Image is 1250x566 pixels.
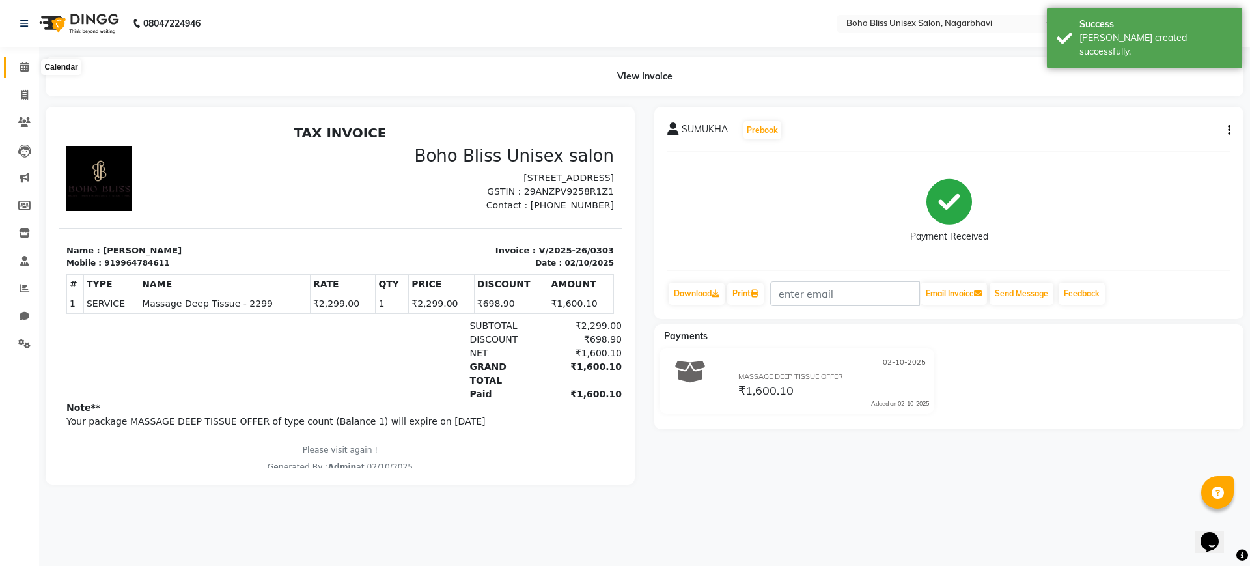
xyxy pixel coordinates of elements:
[290,65,556,79] p: GSTIN : 29ANZPV9258R1Z1
[738,371,929,382] div: MASSAGE DEEP TISSUE OFFER
[317,154,350,174] th: QTY
[1079,31,1232,59] div: Bill created successfully.
[910,230,988,244] div: Payment Received
[743,121,781,139] button: Prebook
[477,137,503,149] div: Date :
[1195,514,1237,553] iframe: chat widget
[33,5,122,42] img: logo
[415,154,490,174] th: DISCOUNT
[1059,283,1105,305] a: Feedback
[8,174,25,193] td: 1
[350,174,416,193] td: ₹2,299.00
[483,199,563,213] div: ₹2,299.00
[403,240,483,268] div: GRAND TOTAL
[8,341,555,353] div: Generated By : at 02/10/2025
[8,154,25,174] th: #
[290,26,556,46] h3: Boho Bliss Unisex salon
[83,177,249,191] span: Massage Deep Tissue - 2299
[143,5,201,42] b: 08047224946
[483,213,563,227] div: ₹698.90
[770,281,920,306] input: enter email
[8,137,43,149] div: Mobile :
[317,174,350,193] td: 1
[269,343,298,352] span: Admin
[738,383,794,401] span: ₹1,600.10
[883,357,926,368] span: 02-10-2025
[290,51,556,65] p: [STREET_ADDRESS]
[8,295,555,309] p: Your package MASSAGE DEEP TISSUE OFFER of type count (Balance 1) will expire on [DATE]
[483,240,563,268] div: ₹1,600.10
[990,283,1053,305] button: Send Message
[8,124,274,137] p: Name : [PERSON_NAME]
[25,174,80,193] td: SERVICE
[46,137,111,149] div: 919964784611
[41,59,81,75] div: Calendar
[350,154,416,174] th: PRICE
[669,283,725,305] a: Download
[490,154,555,174] th: AMOUNT
[415,174,490,193] td: ₹698.90
[727,283,764,305] a: Print
[403,227,483,240] div: NET
[921,283,987,305] button: Email Invoice
[1079,18,1232,31] div: Success
[81,154,252,174] th: NAME
[403,213,483,227] div: DISCOUNT
[403,268,483,281] div: Paid
[871,399,929,408] div: Added on 02-10-2025
[664,330,708,342] span: Payments
[490,174,555,193] td: ₹1,600.10
[506,137,555,149] div: 02/10/2025
[483,227,563,240] div: ₹1,600.10
[483,268,563,281] div: ₹1,600.10
[8,324,555,336] p: Please visit again !
[251,154,317,174] th: RATE
[290,79,556,92] p: Contact : [PHONE_NUMBER]
[25,154,80,174] th: TYPE
[251,174,317,193] td: ₹2,299.00
[403,199,483,213] div: SUBTOTAL
[8,5,555,21] h2: TAX INVOICE
[290,124,556,137] p: Invoice : V/2025-26/0303
[682,122,728,141] span: SUMUKHA
[46,57,1243,96] div: View Invoice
